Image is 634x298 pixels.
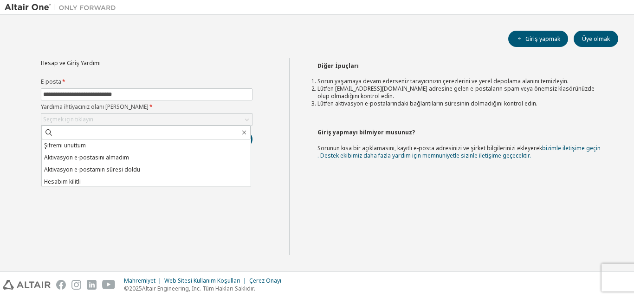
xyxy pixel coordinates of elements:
font: Web Sitesi Kullanım Koşulları [164,277,240,285]
font: Altair Engineering, Inc. Tüm Hakları Saklıdır. [142,285,255,292]
img: youtube.svg [102,280,116,290]
button: Giriş yapmak [508,31,568,47]
img: linkedin.svg [87,280,97,290]
font: Lütfen [EMAIL_ADDRESS][DOMAIN_NAME] adresine gelen e-postaların spam veya önemsiz klasörünüzde ol... [317,85,595,100]
font: Diğer İpuçları [317,62,359,70]
img: instagram.svg [71,280,81,290]
font: Çerez Onayı [249,277,281,285]
a: bizimle iletişime geçin . Destek ekibimiz daha fazla yardım için memnuniyetle sizinle iletişime g... [317,144,601,159]
font: Seçmek için tıklayın [43,115,93,123]
button: Üye olmak [574,31,618,47]
font: E-posta [41,78,61,86]
font: Mahremiyet [124,277,155,285]
font: © [124,285,129,292]
font: Şifremi unuttum [44,141,86,149]
img: Altair Bir [5,3,121,12]
font: 2025 [129,285,142,292]
font: Hesap ve Giriş Yardımı [41,59,101,67]
font: Sorun yaşamaya devam ederseniz tarayıcınızın çerezlerini ve yerel depolama alanını temizleyin. [317,77,569,85]
font: Üye olmak [582,35,610,43]
font: Lütfen aktivasyon e-postalarındaki bağlantıların süresinin dolmadığını kontrol edin. [317,99,537,107]
font: Yardıma ihtiyacınız olanı [PERSON_NAME] [41,103,149,111]
font: Giriş yapmak [525,35,560,43]
div: Seçmek için tıklayın [41,114,252,125]
img: altair_logo.svg [3,280,51,290]
font: Sorunun kısa bir açıklamasını, kayıtlı e-posta adresinizi ve şirket bilgilerinizi ekleyerek [317,144,542,152]
img: facebook.svg [56,280,66,290]
font: Giriş yapmayı bilmiyor musunuz? [317,128,415,136]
